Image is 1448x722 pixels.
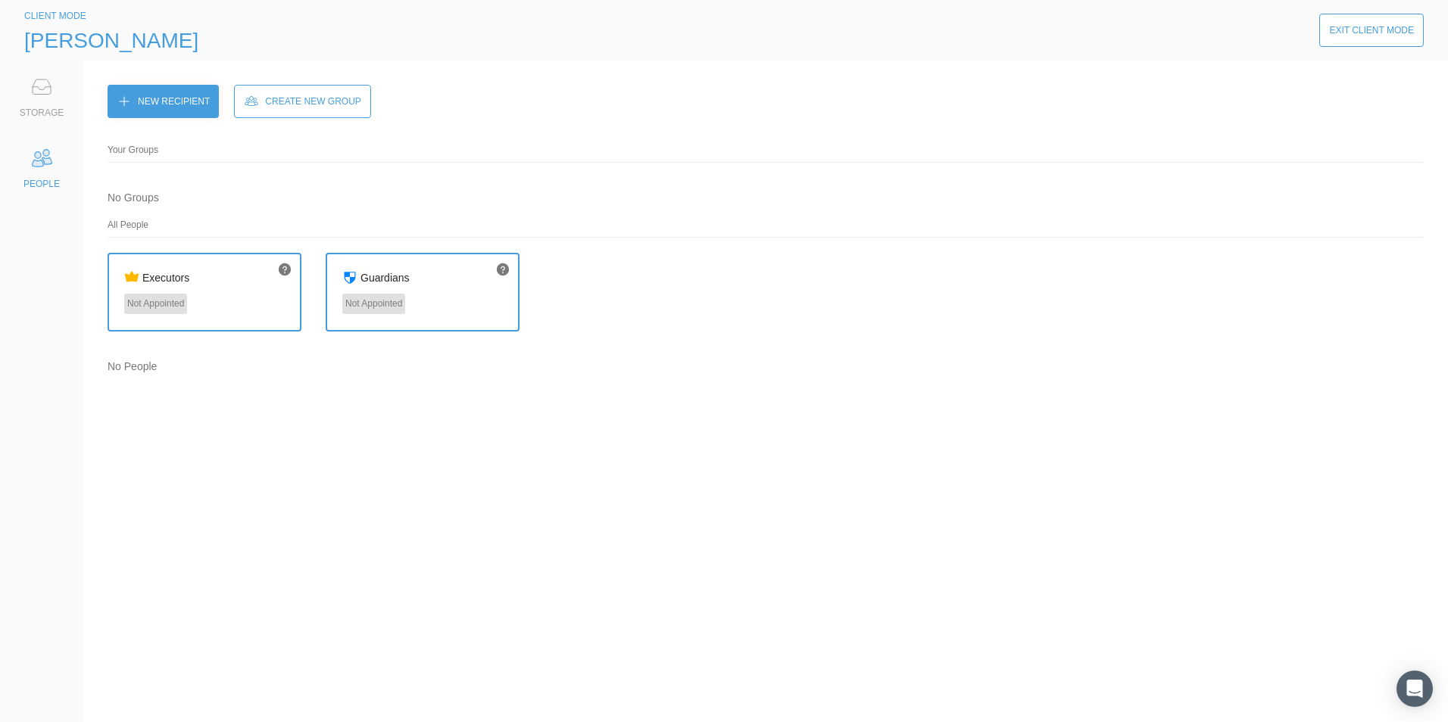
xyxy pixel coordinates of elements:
[24,29,198,53] span: [PERSON_NAME]
[124,294,187,314] div: Not Appointed
[23,176,60,191] div: PEOPLE
[108,85,219,118] button: New Recipient
[138,94,210,109] div: New Recipient
[360,269,410,286] h4: Guardians
[108,217,1424,232] div: All People
[1319,14,1424,47] button: Exit Client Mode
[1397,671,1433,707] div: Open Intercom Messenger
[1329,23,1414,38] div: Exit Client Mode
[142,269,189,286] h4: Executors
[342,294,405,314] div: Not Appointed
[20,105,64,120] div: STORAGE
[265,94,360,109] div: Create New Group
[108,187,159,208] div: No Groups
[234,85,370,118] button: Create New Group
[108,356,157,377] div: No People
[24,11,86,21] span: CLIENT MODE
[108,142,1424,157] div: Your Groups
